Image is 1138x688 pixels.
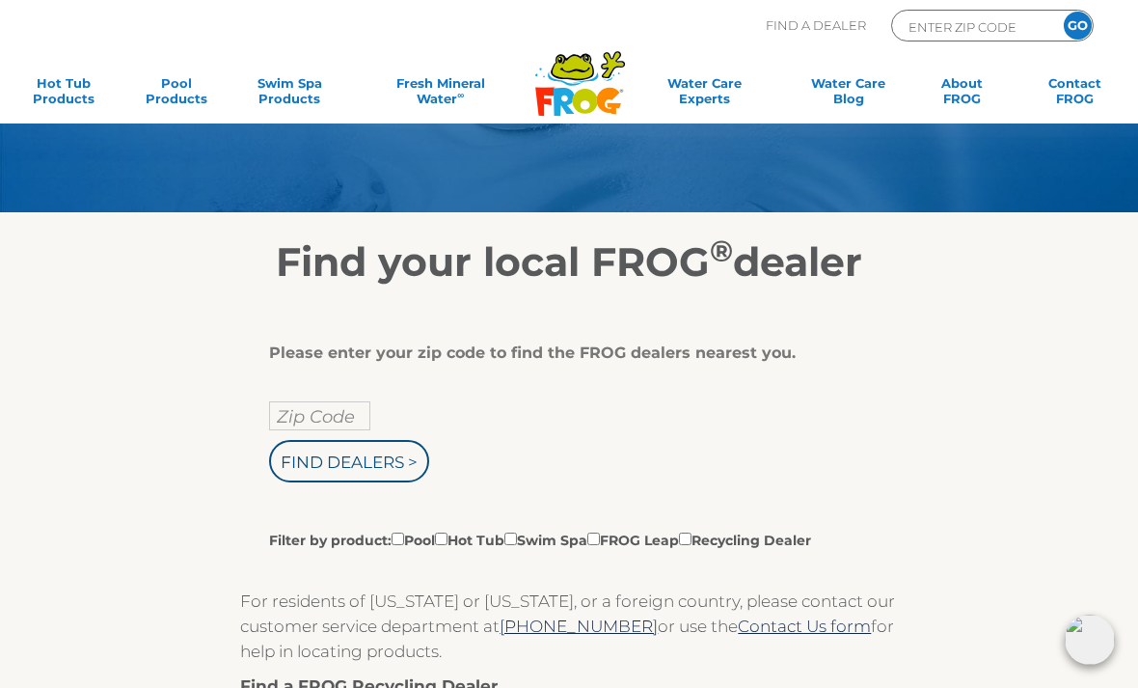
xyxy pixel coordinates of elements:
input: Filter by product:PoolHot TubSwim SpaFROG LeapRecycling Dealer [587,533,600,545]
p: For residents of [US_STATE] or [US_STATE], or a foreign country, please contact our customer serv... [240,589,897,664]
p: Find A Dealer [766,10,866,41]
a: Swim SpaProducts [246,75,334,114]
input: Filter by product:PoolHot TubSwim SpaFROG LeapRecycling Dealer [504,533,517,545]
a: [PHONE_NUMBER] [500,617,658,636]
h2: Find your local FROG dealer [76,237,1062,286]
div: Please enter your zip code to find the FROG dealers nearest you. [269,344,853,363]
a: ContactFROG [1031,75,1119,114]
a: Water CareBlog [804,75,892,114]
a: Hot TubProducts [19,75,107,114]
a: PoolProducts [132,75,220,114]
input: Zip Code Form [907,15,1037,38]
input: Filter by product:PoolHot TubSwim SpaFROG LeapRecycling Dealer [435,533,447,545]
sup: ® [710,233,733,269]
a: AboutFROG [918,75,1006,114]
input: Find Dealers > [269,440,429,482]
label: Filter by product: Pool Hot Tub Swim Spa FROG Leap Recycling Dealer [269,529,811,550]
input: Filter by product:PoolHot TubSwim SpaFROG LeapRecycling Dealer [392,533,404,545]
a: Water CareExperts [630,75,779,114]
a: Contact Us form [738,617,871,636]
sup: ∞ [457,90,464,100]
input: GO [1064,12,1092,40]
a: Fresh MineralWater∞ [359,75,523,114]
img: openIcon [1065,615,1115,665]
input: Filter by product:PoolHot TubSwim SpaFROG LeapRecycling Dealer [679,533,691,545]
